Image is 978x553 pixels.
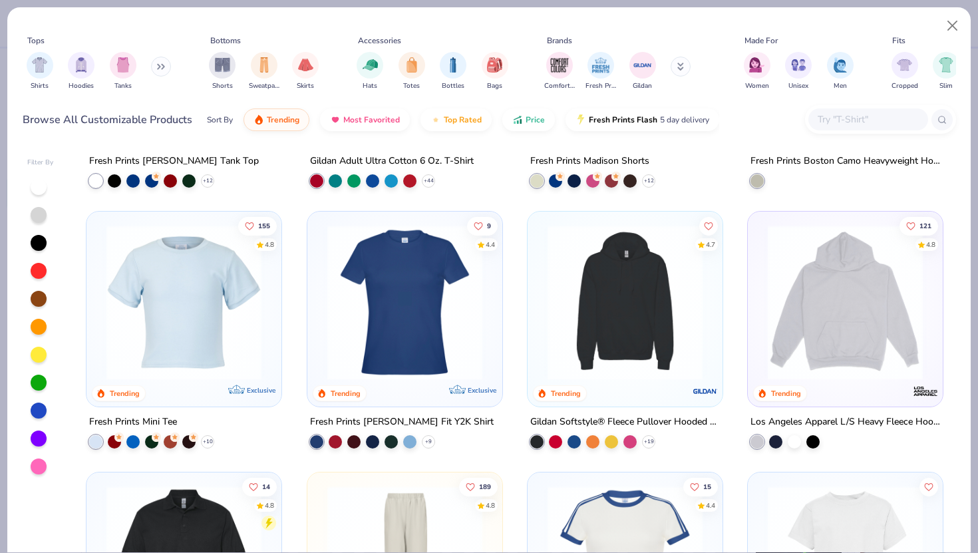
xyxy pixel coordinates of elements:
span: 9 [486,222,490,229]
img: 6a9a0a85-ee36-4a89-9588-981a92e8a910 [321,225,489,380]
div: filter for Bottles [440,52,466,91]
span: Hoodies [69,81,94,91]
button: filter button [827,52,854,91]
button: filter button [249,52,279,91]
span: + 10 [203,438,213,446]
img: Gildan logo [692,378,719,405]
img: flash.gif [575,114,586,125]
button: filter button [744,52,770,91]
div: Fresh Prints [PERSON_NAME] Fit Y2K Shirt [310,414,494,431]
img: Totes Image [405,57,419,73]
img: Shorts Image [215,57,230,73]
img: Los Angeles Apparel logo [912,378,939,405]
button: Price [502,108,555,131]
div: filter for Comfort Colors [544,52,575,91]
button: filter button [544,52,575,91]
button: filter button [785,52,812,91]
span: Fresh Prints [585,81,616,91]
span: Most Favorited [343,114,400,125]
div: filter for Slim [933,52,959,91]
div: filter for Hoodies [68,52,94,91]
span: Men [834,81,847,91]
span: 15 [703,483,711,490]
div: 4.7 [706,240,715,250]
div: Gildan Softstyle® Fleece Pullover Hooded Sweatshirt [530,414,720,431]
button: Fresh Prints Flash5 day delivery [566,108,719,131]
button: filter button [68,52,94,91]
span: + 9 [425,438,432,446]
button: Like [899,216,938,235]
span: Slim [939,81,953,91]
button: Like [238,216,277,235]
img: Bags Image [487,57,502,73]
span: + 44 [423,177,433,185]
div: 4.8 [926,240,935,250]
span: Fresh Prints Flash [589,114,657,125]
div: Bottoms [210,35,241,47]
img: most_fav.gif [330,114,341,125]
button: filter button [399,52,425,91]
button: Top Rated [420,108,492,131]
div: 4.8 [265,240,274,250]
span: Bags [487,81,502,91]
button: filter button [209,52,236,91]
span: Hats [363,81,377,91]
div: 4.4 [706,500,715,510]
div: Gildan Adult Ultra Cotton 6 Oz. T-Shirt [310,153,474,170]
span: Totes [403,81,420,91]
button: filter button [357,52,383,91]
button: Trending [244,108,309,131]
img: Slim Image [939,57,953,73]
span: 189 [478,483,490,490]
span: 155 [258,222,270,229]
div: filter for Gildan [629,52,656,91]
div: filter for Skirts [292,52,319,91]
button: filter button [629,52,656,91]
img: Hoodies Image [74,57,88,73]
span: 5 day delivery [660,112,709,128]
img: Gildan Image [633,55,653,75]
div: filter for Shorts [209,52,236,91]
button: Close [940,13,965,39]
span: Women [745,81,769,91]
div: filter for Cropped [892,52,918,91]
span: Tanks [114,81,132,91]
button: Most Favorited [320,108,410,131]
button: Like [683,477,718,496]
div: filter for Bags [482,52,508,91]
div: Made For [744,35,778,47]
span: Exclusive [247,386,276,395]
span: 14 [262,483,270,490]
span: Sweatpants [249,81,279,91]
button: filter button [892,52,918,91]
button: filter button [27,52,53,91]
img: 6531d6c5-84f2-4e2d-81e4-76e2114e47c4 [761,225,929,380]
span: Bottles [442,81,464,91]
span: Shorts [212,81,233,91]
span: Unisex [788,81,808,91]
img: Shirts Image [32,57,47,73]
div: Fresh Prints [PERSON_NAME] Tank Top [89,153,259,170]
img: Fresh Prints Image [591,55,611,75]
img: 3fc92740-5882-4e3e-bee8-f78ba58ba36d [489,225,657,380]
div: filter for Tanks [110,52,136,91]
button: Like [919,477,938,496]
button: Like [458,477,497,496]
img: 1a07cc18-aee9-48c0-bcfb-936d85bd356b [541,225,709,380]
div: Browse All Customizable Products [23,112,192,128]
span: Price [526,114,545,125]
span: + 12 [643,177,653,185]
img: Bottles Image [446,57,460,73]
img: Skirts Image [298,57,313,73]
img: Women Image [749,57,764,73]
div: Filter By [27,158,54,168]
img: Cropped Image [897,57,912,73]
div: Fits [892,35,905,47]
img: dcfe7741-dfbe-4acc-ad9a-3b0f92b71621 [100,225,268,380]
span: 121 [919,222,931,229]
span: Exclusive [468,386,496,395]
div: Fresh Prints Madison Shorts [530,153,649,170]
div: 4.4 [485,240,494,250]
img: Men Image [833,57,848,73]
span: + 12 [203,177,213,185]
